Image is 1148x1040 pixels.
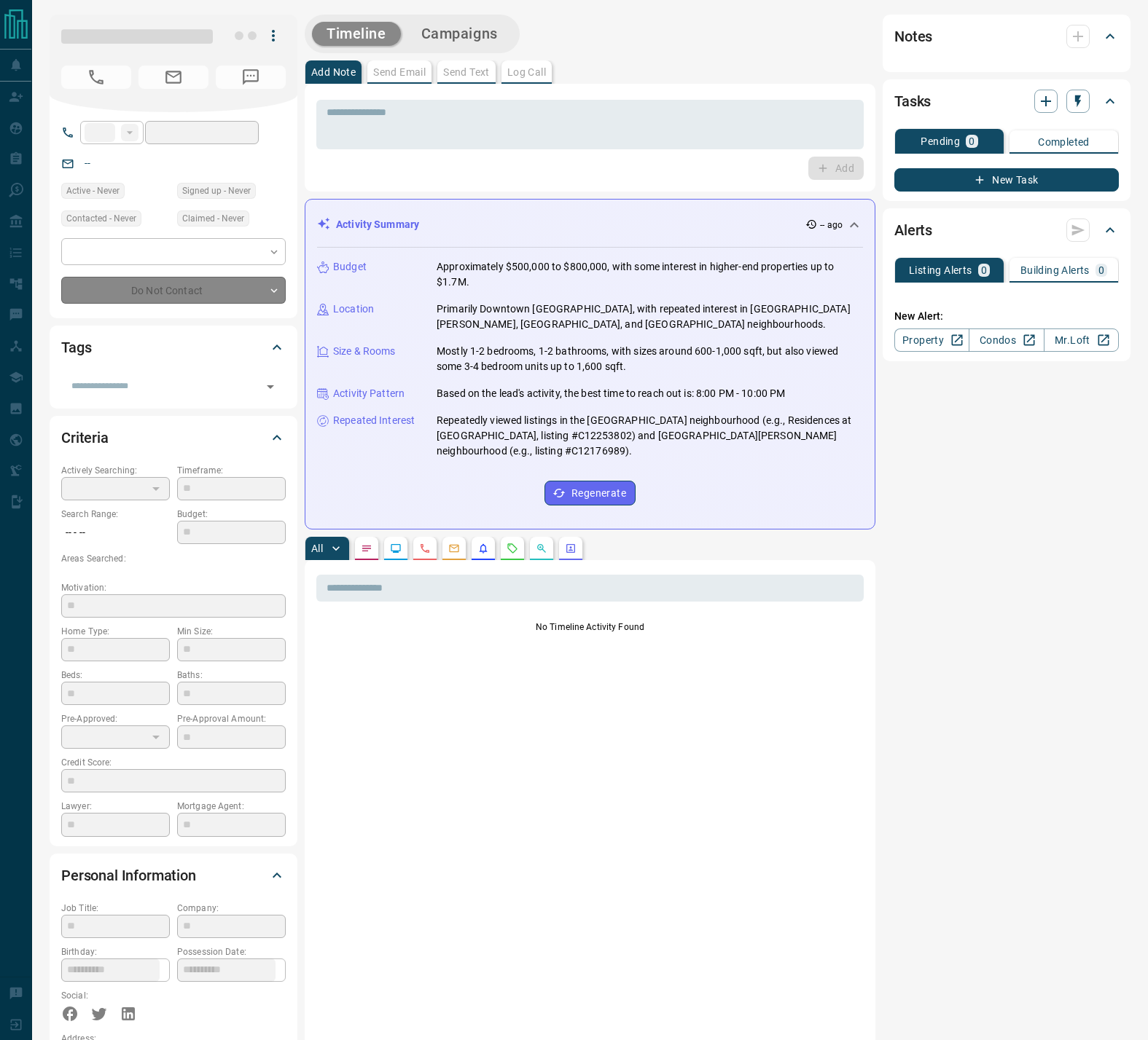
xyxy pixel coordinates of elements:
[1020,265,1090,275] p: Building Alerts
[921,136,960,146] p: Pending
[969,328,1044,352] a: Condos
[333,413,415,428] p: Repeated Interest
[66,184,120,198] span: Active - Never
[820,218,843,232] p: -- ago
[437,413,863,459] p: Repeatedly viewed listings in the [GEOGRAPHIC_DATA] neighbourhood (e.g., Residences at [GEOGRAPHI...
[361,543,372,554] svg: Notes
[182,211,244,226] span: Claimed - Never
[61,864,196,887] h2: Personal Information
[61,800,170,813] p: Lawyer:
[61,945,170,958] p: Birthday:
[1038,137,1090,147] p: Completed
[981,265,987,275] p: 0
[177,508,286,521] p: Budget:
[317,211,863,238] div: Activity Summary-- ago
[85,157,90,169] a: --
[894,309,1119,324] p: New Alert:
[61,66,131,89] span: No Number
[61,669,170,682] p: Beds:
[909,265,972,275] p: Listing Alerts
[61,521,170,545] p: -- - --
[894,213,1119,248] div: Alerts
[477,543,489,554] svg: Listing Alerts
[1098,265,1104,275] p: 0
[216,66,286,89] span: No Number
[61,330,286,365] div: Tags
[61,552,286,565] p: Areas Searched:
[61,902,170,915] p: Job Title:
[333,344,396,359] p: Size & Rooms
[311,543,323,554] p: All
[61,712,170,725] p: Pre-Approved:
[565,543,577,554] svg: Agent Actions
[138,66,208,89] span: No Email
[61,581,286,594] p: Motivation:
[177,902,286,915] p: Company:
[311,67,356,77] p: Add Note
[894,90,931,113] h2: Tasks
[316,621,864,634] p: No Timeline Activity Found
[437,259,863,290] p: Approximately $500,000 to $800,000, with some interest in higher-end properties up to $1.7M.
[61,989,170,1002] p: Social:
[260,377,281,397] button: Open
[894,19,1119,54] div: Notes
[177,625,286,638] p: Min Size:
[894,328,969,352] a: Property
[182,184,251,198] span: Signed up - Never
[61,625,170,638] p: Home Type:
[437,386,785,401] p: Based on the lead's activity, the best time to reach out is: 8:00 PM - 10:00 PM
[894,218,932,242] h2: Alerts
[333,386,405,401] p: Activity Pattern
[336,217,419,232] p: Activity Summary
[61,277,286,304] div: Do Not Contact
[448,543,460,554] svg: Emails
[390,543,402,554] svg: Lead Browsing Activity
[177,945,286,958] p: Possession Date:
[333,302,374,317] p: Location
[507,543,518,554] svg: Requests
[437,302,863,332] p: Primarily Downtown [GEOGRAPHIC_DATA], with repeated interest in [GEOGRAPHIC_DATA][PERSON_NAME], [...
[544,481,636,505] button: Regenerate
[61,336,91,359] h2: Tags
[177,669,286,682] p: Baths:
[437,344,863,374] p: Mostly 1-2 bedrooms, 1-2 bathrooms, with sizes around 600-1,000 sqft, but also viewed some 3-4 be...
[536,543,547,554] svg: Opportunities
[333,259,367,275] p: Budget
[61,420,286,455] div: Criteria
[894,25,932,48] h2: Notes
[407,22,512,46] button: Campaigns
[61,426,109,449] h2: Criteria
[177,464,286,477] p: Timeframe:
[177,800,286,813] p: Mortgage Agent:
[894,84,1119,119] div: Tasks
[969,136,975,146] p: 0
[419,543,431,554] svg: Calls
[177,712,286,725] p: Pre-Approval Amount:
[66,211,136,226] span: Contacted - Never
[61,756,286,769] p: Credit Score:
[61,508,170,521] p: Search Range:
[61,858,286,893] div: Personal Information
[894,168,1119,192] button: New Task
[312,22,401,46] button: Timeline
[1044,328,1119,352] a: Mr.Loft
[61,464,170,477] p: Actively Searching:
